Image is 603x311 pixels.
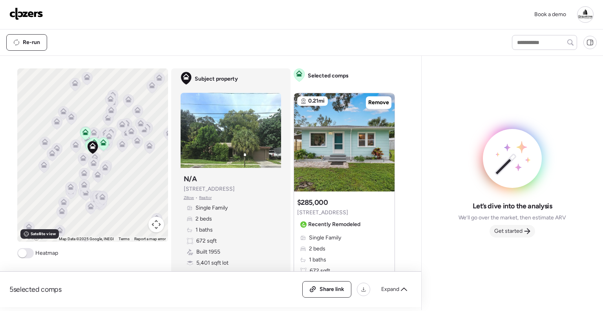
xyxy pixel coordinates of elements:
[19,232,45,242] img: Google
[148,217,164,232] button: Map camera controls
[184,174,197,184] h3: N/A
[196,195,197,201] span: •
[368,99,389,107] span: Remove
[23,39,40,46] span: Re-run
[196,204,228,212] span: Single Family
[308,221,360,228] span: Recently Remodeled
[9,285,62,294] span: 5 selected comps
[381,285,399,293] span: Expand
[309,234,341,242] span: Single Family
[309,245,325,253] span: 2 beds
[59,237,114,241] span: Map Data ©2025 Google, INEGI
[196,237,217,245] span: 672 sqft
[459,214,566,222] span: We’ll go over the market, then estimate ARV
[184,185,235,193] span: [STREET_ADDRESS]
[199,195,212,201] span: Realtor
[119,237,130,241] a: Terms (opens in new tab)
[196,270,214,278] span: Garage
[308,97,325,105] span: 0.21mi
[134,237,166,241] a: Report a map error
[494,227,523,235] span: Get started
[308,72,349,80] span: Selected comps
[534,11,566,18] span: Book a demo
[196,215,212,223] span: 2 beds
[196,248,220,256] span: Built 1955
[195,75,238,83] span: Subject property
[35,249,58,257] span: Heatmap
[184,195,194,201] span: Zillow
[9,7,43,20] img: Logo
[19,232,45,242] a: Open this area in Google Maps (opens a new window)
[310,267,330,275] span: 672 sqft
[297,198,328,207] h3: $285,000
[196,226,213,234] span: 1 baths
[473,201,552,211] span: Let’s dive into the analysis
[196,259,228,267] span: 5,401 sqft lot
[31,231,56,237] span: Satellite view
[297,209,348,217] span: [STREET_ADDRESS]
[320,285,344,293] span: Share link
[309,256,326,264] span: 1 baths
